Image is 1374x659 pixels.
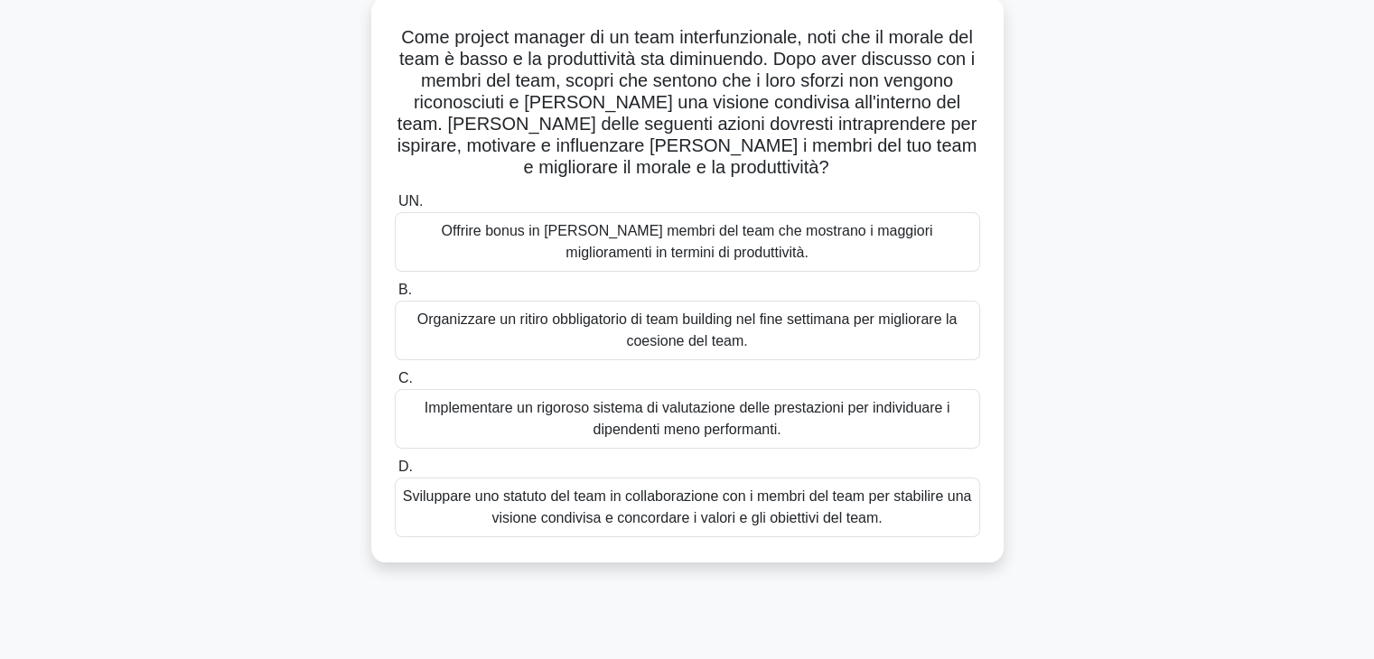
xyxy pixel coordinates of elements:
font: Sviluppare uno statuto del team in collaborazione con i membri del team per stabilire una visione... [403,488,972,525]
font: Organizzare un ritiro obbligatorio di team building nel fine settimana per migliorare la coesione... [417,311,958,348]
font: D. [398,459,413,474]
font: Offrire bonus in [PERSON_NAME] membri del team che mostrano i maggiori miglioramenti in termini d... [442,223,933,260]
font: B. [398,282,412,297]
font: C. [398,370,413,385]
font: Come project manager di un team interfunzionale, noti che il morale del team è basso e la produtt... [397,27,977,177]
font: Implementare un rigoroso sistema di valutazione delle prestazioni per individuare i dipendenti me... [425,400,950,437]
font: UN. [398,193,424,209]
